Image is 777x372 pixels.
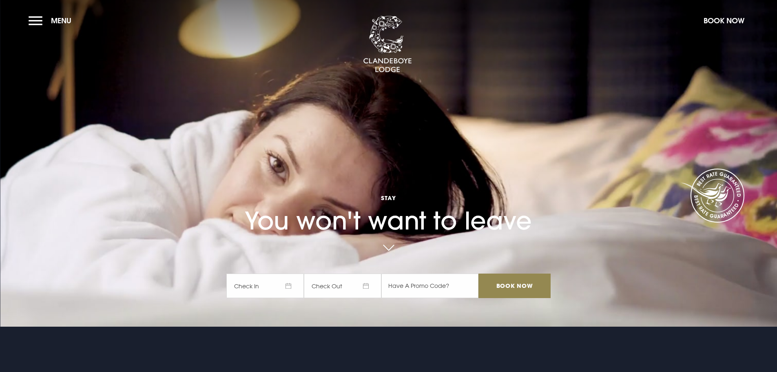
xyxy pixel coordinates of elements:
h1: You won't want to leave [226,170,550,235]
input: Book Now [478,274,550,298]
span: Menu [51,16,71,25]
img: Clandeboye Lodge [363,16,412,73]
span: Stay [226,194,550,202]
span: Check In [226,274,304,298]
input: Have A Promo Code? [381,274,478,298]
button: Book Now [700,12,748,29]
button: Menu [29,12,75,29]
span: Check Out [304,274,381,298]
